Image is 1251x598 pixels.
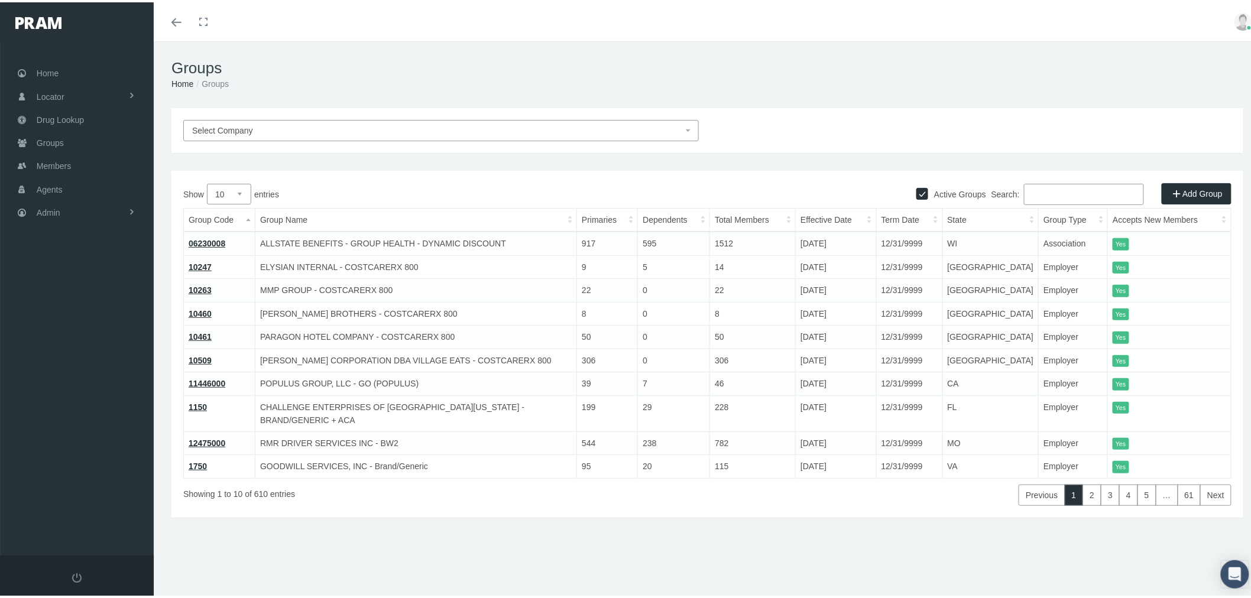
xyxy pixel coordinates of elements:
li: Groups [193,75,229,88]
td: [DATE] [796,229,876,253]
td: 12/31/9999 [876,277,942,300]
a: 1 [1065,482,1084,503]
td: 50 [577,323,638,347]
td: 7 [638,370,710,394]
td: 595 [638,229,710,253]
a: 1150 [189,400,207,409]
td: 22 [710,277,796,300]
label: Search: [991,181,1144,203]
td: Employer [1039,253,1108,277]
span: Groups [37,129,64,152]
td: POPULUS GROUP, LLC - GO (POPULUS) [255,370,577,394]
td: 199 [577,393,638,429]
td: Employer [1039,300,1108,323]
a: 3 [1101,482,1120,503]
h1: Groups [171,57,1243,75]
td: 0 [638,346,710,370]
td: 39 [577,370,638,394]
td: 306 [710,346,796,370]
td: CHALLENGE ENTERPRISES OF [GEOGRAPHIC_DATA][US_STATE] - BRAND/GENERIC + ACA [255,393,577,429]
td: 29 [638,393,710,429]
a: Add Group [1162,181,1231,202]
input: Search: [1024,181,1144,203]
label: Active Groups [928,186,986,199]
span: Select Company [192,123,253,133]
td: Employer [1039,453,1108,476]
td: [DATE] [796,300,876,323]
td: [PERSON_NAME] BROTHERS - COSTCARERX 800 [255,300,577,323]
td: CA [942,370,1039,394]
td: MMP GROUP - COSTCARERX 800 [255,277,577,300]
a: 10247 [189,260,212,269]
span: Home [37,60,59,82]
span: Admin [37,199,60,222]
span: Drug Lookup [37,106,84,129]
itemstyle: Yes [1113,399,1129,412]
td: [DATE] [796,346,876,370]
td: [DATE] [796,277,876,300]
span: Locator [37,83,64,106]
td: 12/31/9999 [876,253,942,277]
th: Accepts New Members: activate to sort column ascending [1108,206,1231,230]
td: Employer [1039,277,1108,300]
td: 0 [638,300,710,323]
td: [DATE] [796,323,876,347]
td: MO [942,429,1039,453]
td: 238 [638,429,710,453]
td: 544 [577,429,638,453]
th: Term Date: activate to sort column ascending [876,206,942,230]
a: 10460 [189,307,212,316]
img: PRAM_20_x_78.png [15,15,61,27]
th: Dependents: activate to sort column ascending [638,206,710,230]
td: 12/31/9999 [876,323,942,347]
td: 917 [577,229,638,253]
td: 12/31/9999 [876,370,942,394]
td: 9 [577,253,638,277]
td: 12/31/9999 [876,229,942,253]
td: 8 [710,300,796,323]
td: [GEOGRAPHIC_DATA] [942,323,1039,347]
td: Employer [1039,393,1108,429]
a: 1750 [189,459,207,469]
itemstyle: Yes [1113,459,1129,471]
itemstyle: Yes [1113,259,1129,272]
td: Employer [1039,323,1108,347]
td: 46 [710,370,796,394]
th: Total Members: activate to sort column ascending [710,206,796,230]
td: 22 [577,277,638,300]
td: GOODWILL SERVICES, INC - Brand/Generic [255,453,577,476]
td: [DATE] [796,429,876,453]
td: 8 [577,300,638,323]
span: Members [37,152,71,175]
td: 306 [577,346,638,370]
th: Effective Date: activate to sort column ascending [796,206,876,230]
th: Group Type: activate to sort column ascending [1039,206,1108,230]
td: 14 [710,253,796,277]
itemstyle: Yes [1113,236,1129,248]
itemstyle: Yes [1113,329,1129,342]
td: [GEOGRAPHIC_DATA] [942,253,1039,277]
td: [DATE] [796,453,876,476]
a: … [1156,482,1178,503]
td: 1512 [710,229,796,253]
td: 228 [710,393,796,429]
a: Home [171,77,193,86]
itemstyle: Yes [1113,353,1129,365]
td: [GEOGRAPHIC_DATA] [942,346,1039,370]
td: 12/31/9999 [876,300,942,323]
td: 0 [638,277,710,300]
td: 50 [710,323,796,347]
td: 12/31/9999 [876,429,942,453]
td: Employer [1039,429,1108,453]
td: [PERSON_NAME] CORPORATION DBA VILLAGE EATS - COSTCARERX 800 [255,346,577,370]
a: Next [1200,482,1231,503]
td: 115 [710,453,796,476]
td: RMR DRIVER SERVICES INC - BW2 [255,429,577,453]
td: WI [942,229,1039,253]
a: 11446000 [189,376,225,386]
a: Previous [1019,482,1065,503]
td: Employer [1039,346,1108,370]
td: 12/31/9999 [876,393,942,429]
span: Agents [37,176,63,199]
label: Show entries [183,181,708,202]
